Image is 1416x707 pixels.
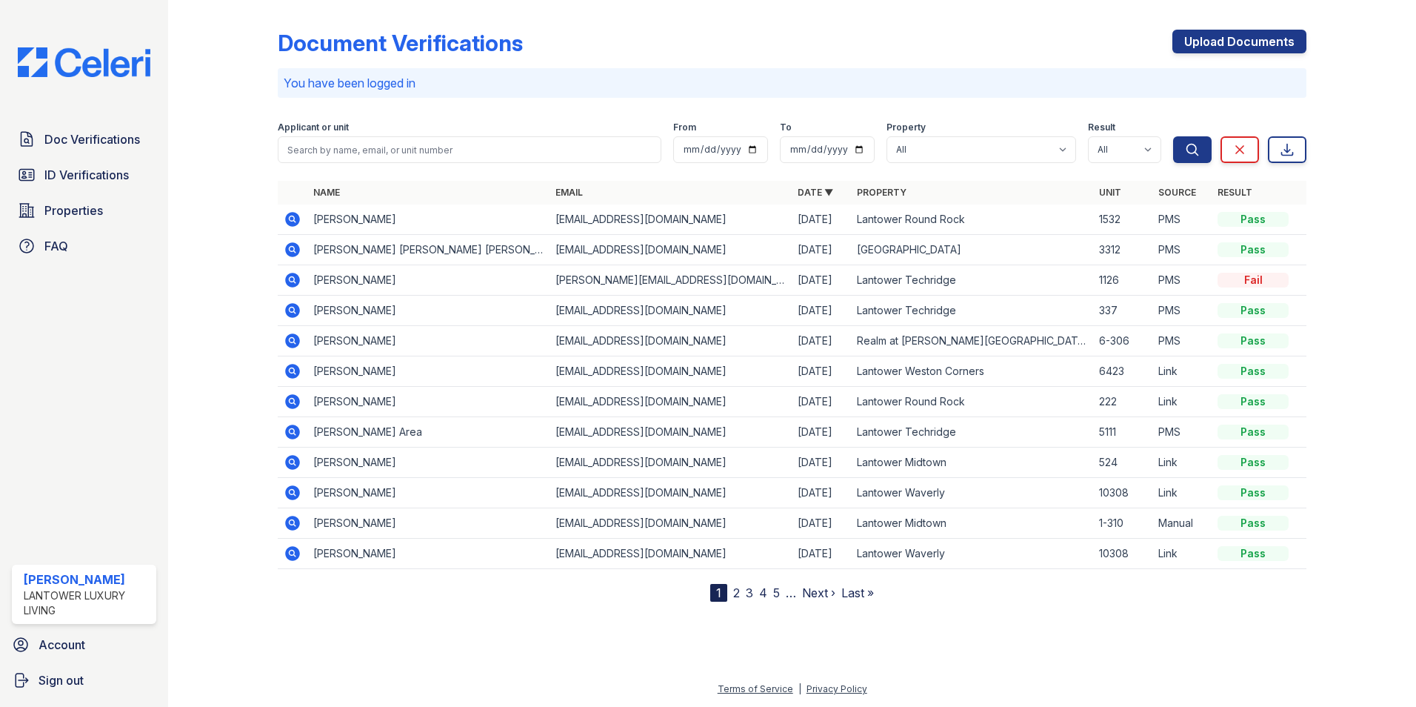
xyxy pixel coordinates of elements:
[44,166,129,184] span: ID Verifications
[1093,448,1152,478] td: 524
[780,122,792,133] label: To
[1218,546,1289,561] div: Pass
[307,387,550,417] td: [PERSON_NAME]
[851,296,1093,326] td: Lantower Techridge
[12,125,156,154] a: Doc Verifications
[1152,448,1212,478] td: Link
[792,235,851,265] td: [DATE]
[1152,265,1212,296] td: PMS
[1218,455,1289,470] div: Pass
[6,665,162,695] a: Sign out
[307,326,550,356] td: [PERSON_NAME]
[24,571,150,588] div: [PERSON_NAME]
[1093,265,1152,296] td: 1126
[1218,516,1289,531] div: Pass
[44,202,103,219] span: Properties
[6,630,162,660] a: Account
[1093,296,1152,326] td: 337
[1099,187,1121,198] a: Unit
[733,585,740,600] a: 2
[555,187,583,198] a: Email
[278,122,349,133] label: Applicant or unit
[1218,333,1289,348] div: Pass
[307,265,550,296] td: [PERSON_NAME]
[307,356,550,387] td: [PERSON_NAME]
[851,539,1093,569] td: Lantower Waverly
[759,585,767,600] a: 4
[307,205,550,235] td: [PERSON_NAME]
[12,160,156,190] a: ID Verifications
[307,417,550,448] td: [PERSON_NAME] Area
[718,683,793,694] a: Terms of Service
[792,508,851,539] td: [DATE]
[550,508,792,539] td: [EMAIL_ADDRESS][DOMAIN_NAME]
[1152,356,1212,387] td: Link
[1218,303,1289,318] div: Pass
[851,478,1093,508] td: Lantower Waverly
[307,448,550,478] td: [PERSON_NAME]
[792,478,851,508] td: [DATE]
[806,683,867,694] a: Privacy Policy
[550,356,792,387] td: [EMAIL_ADDRESS][DOMAIN_NAME]
[1093,387,1152,417] td: 222
[1093,326,1152,356] td: 6-306
[802,585,835,600] a: Next ›
[550,265,792,296] td: [PERSON_NAME][EMAIL_ADDRESS][DOMAIN_NAME]
[1093,508,1152,539] td: 1-310
[773,585,780,600] a: 5
[550,448,792,478] td: [EMAIL_ADDRESS][DOMAIN_NAME]
[673,122,696,133] label: From
[284,74,1300,92] p: You have been logged in
[1152,326,1212,356] td: PMS
[851,508,1093,539] td: Lantower Midtown
[278,136,661,163] input: Search by name, email, or unit number
[792,356,851,387] td: [DATE]
[44,237,68,255] span: FAQ
[550,417,792,448] td: [EMAIL_ADDRESS][DOMAIN_NAME]
[792,387,851,417] td: [DATE]
[851,205,1093,235] td: Lantower Round Rock
[798,683,801,694] div: |
[550,296,792,326] td: [EMAIL_ADDRESS][DOMAIN_NAME]
[851,448,1093,478] td: Lantower Midtown
[851,235,1093,265] td: [GEOGRAPHIC_DATA]
[307,478,550,508] td: [PERSON_NAME]
[1158,187,1196,198] a: Source
[1218,394,1289,409] div: Pass
[1093,205,1152,235] td: 1532
[792,296,851,326] td: [DATE]
[550,205,792,235] td: [EMAIL_ADDRESS][DOMAIN_NAME]
[24,588,150,618] div: Lantower Luxury Living
[1152,539,1212,569] td: Link
[1218,485,1289,500] div: Pass
[307,235,550,265] td: [PERSON_NAME] [PERSON_NAME] [PERSON_NAME]
[798,187,833,198] a: Date ▼
[1093,539,1152,569] td: 10308
[1152,478,1212,508] td: Link
[1093,235,1152,265] td: 3312
[857,187,906,198] a: Property
[851,417,1093,448] td: Lantower Techridge
[786,584,796,602] span: …
[1218,187,1252,198] a: Result
[550,387,792,417] td: [EMAIL_ADDRESS][DOMAIN_NAME]
[307,508,550,539] td: [PERSON_NAME]
[792,205,851,235] td: [DATE]
[1172,30,1306,53] a: Upload Documents
[1152,387,1212,417] td: Link
[1152,508,1212,539] td: Manual
[6,47,162,77] img: CE_Logo_Blue-a8612792a0a2168367f1c8372b55b34899dd931a85d93a1a3d3e32e68fde9ad4.png
[792,326,851,356] td: [DATE]
[39,636,85,654] span: Account
[1093,478,1152,508] td: 10308
[841,585,874,600] a: Last »
[550,235,792,265] td: [EMAIL_ADDRESS][DOMAIN_NAME]
[1093,417,1152,448] td: 5111
[851,265,1093,296] td: Lantower Techridge
[307,296,550,326] td: [PERSON_NAME]
[1152,235,1212,265] td: PMS
[886,122,926,133] label: Property
[1093,356,1152,387] td: 6423
[851,326,1093,356] td: Realm at [PERSON_NAME][GEOGRAPHIC_DATA]
[39,671,84,689] span: Sign out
